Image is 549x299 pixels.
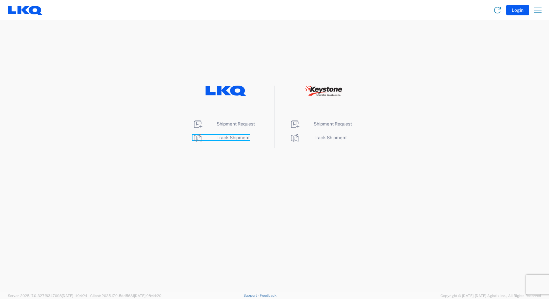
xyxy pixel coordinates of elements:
span: Track Shipment [217,135,250,140]
a: Track Shipment [192,135,250,140]
a: Feedback [260,293,276,297]
span: Shipment Request [314,121,352,126]
a: Shipment Request [290,121,352,126]
a: Track Shipment [290,135,347,140]
a: Support [243,293,260,297]
span: Server: 2025.17.0-327f6347098 [8,294,87,298]
span: [DATE] 11:04:24 [62,294,87,298]
span: Copyright © [DATE]-[DATE] Agistix Inc., All Rights Reserved [441,293,541,299]
span: [DATE] 08:44:20 [134,294,161,298]
span: Client: 2025.17.0-5dd568f [90,294,161,298]
span: Shipment Request [217,121,255,126]
span: Track Shipment [314,135,347,140]
button: Login [506,5,529,15]
a: Shipment Request [192,121,255,126]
